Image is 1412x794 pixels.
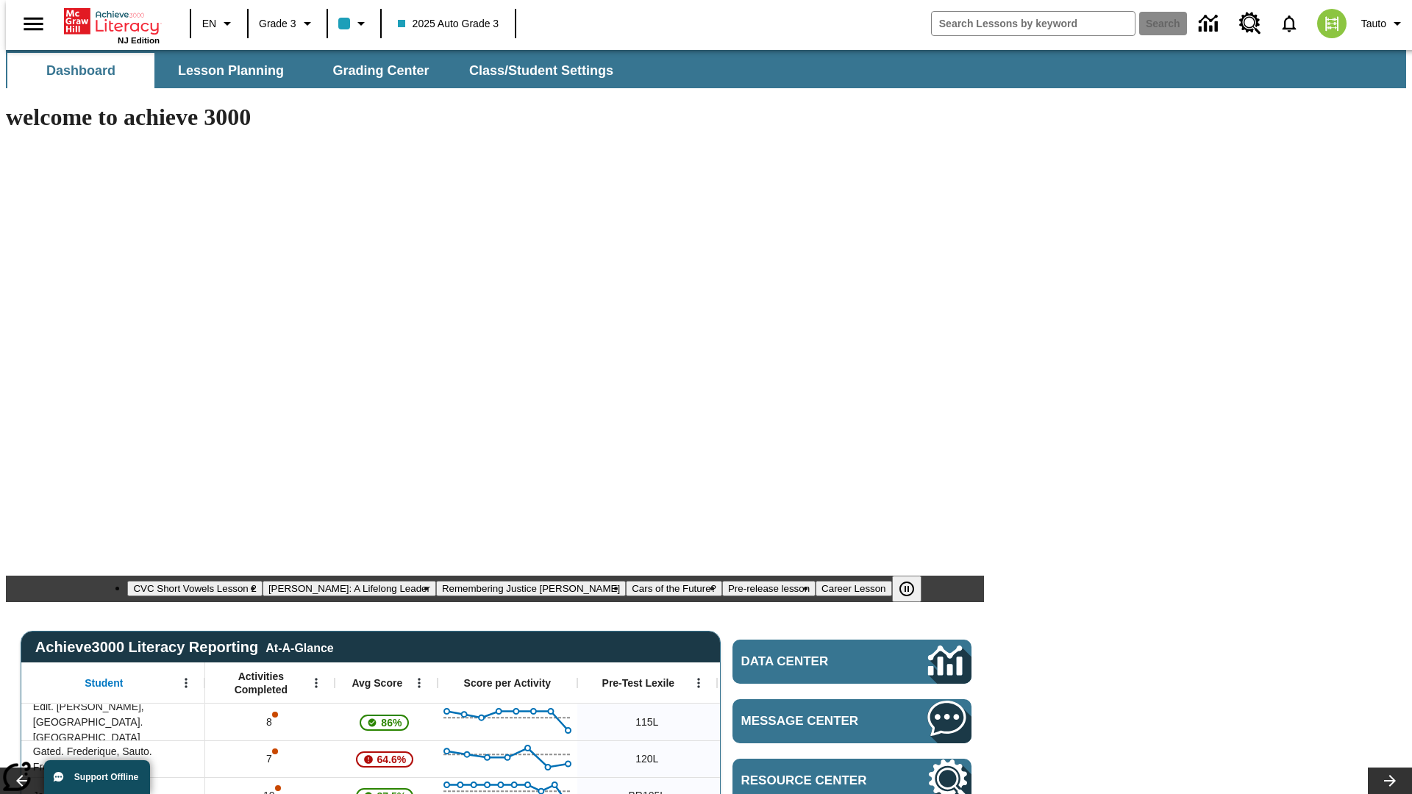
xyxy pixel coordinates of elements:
[196,10,243,37] button: Language: EN, Select a language
[602,676,675,690] span: Pre-Test Lexile
[205,740,335,777] div: 7, One or more Activity scores may be invalid., Gated. Frederique, Sauto. Frederique
[816,581,891,596] button: Slide 6 Career Lesson
[398,16,499,32] span: 2025 Auto Grade 3
[741,654,879,669] span: Data Center
[213,670,310,696] span: Activities Completed
[436,581,626,596] button: Slide 3 Remembering Justice O'Connor
[408,672,430,694] button: Open Menu
[932,12,1135,35] input: search field
[352,676,402,690] span: Avg Score
[6,53,627,88] div: SubNavbar
[371,746,413,773] span: 64.6%
[1317,9,1347,38] img: avatar image
[626,581,722,596] button: Slide 4 Cars of the Future?
[307,53,454,88] button: Grading Center
[263,581,436,596] button: Slide 2 Dianne Feinstein: A Lifelong Leader
[265,751,275,767] p: 7
[64,5,160,45] div: Home
[457,53,625,88] button: Class/Student Settings
[85,676,123,690] span: Student
[332,62,429,79] span: Grading Center
[35,639,334,656] span: Achieve3000 Literacy Reporting
[635,751,658,767] span: 120 Lexile, Gated. Frederique, Sauto. Frederique
[1308,4,1355,43] button: Select a new avatar
[741,714,884,729] span: Message Center
[205,704,335,740] div: 8, One or more Activity scores may be invalid., Edit. Beaulah, Sauto. Beaulah
[732,640,971,684] a: Data Center
[118,36,160,45] span: NJ Edition
[335,704,438,740] div: , 86%, This student's Average First Try Score 86% is above 75%, Edit. Beaulah, Sauto. Beaulah
[635,715,658,730] span: 115 Lexile, Edit. Beaulah, Sauto. Beaulah
[7,53,154,88] button: Dashboard
[6,104,984,131] h1: welcome to achieve 3000
[375,709,407,736] span: 86%
[1361,16,1386,32] span: Tauto
[44,760,150,794] button: Support Offline
[892,576,921,602] button: Pause
[178,62,284,79] span: Lesson Planning
[46,62,115,79] span: Dashboard
[259,16,296,32] span: Grade 3
[202,16,216,32] span: EN
[335,740,438,777] div: , 64.6%, Attention! This student's Average First Try Score of 64.6% is below 65%, Gated. Frederiq...
[1270,4,1308,43] a: Notifications
[74,772,138,782] span: Support Offline
[688,672,710,694] button: Open Menu
[175,672,197,694] button: Open Menu
[1230,4,1270,43] a: Resource Center, Will open in new tab
[33,744,197,775] span: Gated. Frederique, Sauto. Frederique
[12,2,55,46] button: Open side menu
[722,581,816,596] button: Slide 5 Pre-release lesson
[64,7,160,36] a: Home
[892,576,936,602] div: Pause
[741,773,884,788] span: Resource Center
[464,676,552,690] span: Score per Activity
[305,672,327,694] button: Open Menu
[1190,4,1230,44] a: Data Center
[33,699,197,745] span: Edit. [PERSON_NAME], [GEOGRAPHIC_DATA]. [GEOGRAPHIC_DATA]
[732,699,971,743] a: Message Center
[1355,10,1412,37] button: Profile/Settings
[469,62,613,79] span: Class/Student Settings
[1368,768,1412,794] button: Lesson carousel, Next
[332,10,376,37] button: Class color is light blue. Change class color
[265,715,275,730] p: 8
[6,50,1406,88] div: SubNavbar
[253,10,322,37] button: Grade: Grade 3, Select a grade
[265,639,333,655] div: At-A-Glance
[127,581,262,596] button: Slide 1 CVC Short Vowels Lesson 2
[157,53,304,88] button: Lesson Planning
